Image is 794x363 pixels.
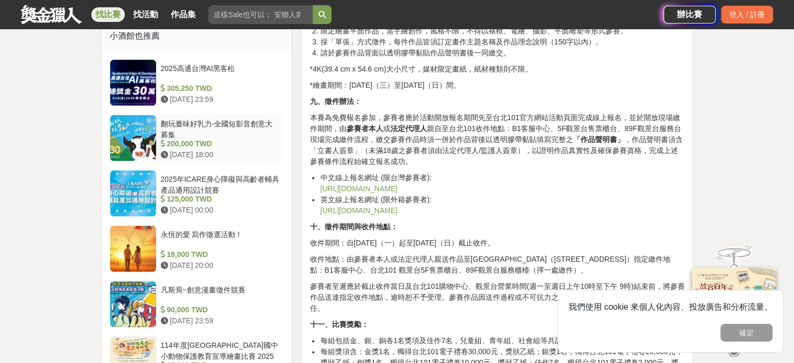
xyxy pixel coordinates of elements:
div: 小酒館也推薦 [101,21,292,51]
p: 收件地點：由參賽者本人或法定代理人親送作品至[GEOGRAPHIC_DATA]（[STREET_ADDRESS]）指定繳件地點：B1客服中心、台北101 觀景台5F售票櫃台、89F觀景台服務櫃檯... [310,254,684,276]
strong: 參賽者本人 [346,124,383,133]
img: 968ab78a-c8e5-4181-8f9d-94c24feca916.png [692,267,776,336]
li: 中文線上報名網址 (限台灣參賽者): [320,172,684,194]
button: 確定 [720,324,773,342]
strong: 「作品聲明書」 [573,135,624,144]
a: 2025年ICARE身心障礙與高齡者輔具產品通用設計競賽 125,000 TWD [DATE] 00:00 [110,170,284,217]
p: 本賽為免費報名參加，參賽者應於活動開放報名期間先至台北101官方網站活動頁面完成線上報名，並於開放現場繳件期間，由 或 親自至台北101收件地點：B1客服中心、5F觀景台售票櫃台、89F觀景台服... [310,112,684,167]
li: 採「單張」方式徵件，每件作品皆須訂定畫作主題名稱及作品理念說明（150字以內）。 [320,37,684,48]
a: 作品集 [167,7,200,22]
li: 限定繪畫平面作品，需手繪創作，風格不限，不得以裱框、電繪、攝影、平面雕塑等形式參賽。 [320,26,684,37]
a: 凡斯焉~創意漫畫徵件競賽 90,000 TWD [DATE] 23:59 [110,280,284,327]
div: [DATE] 20:00 [161,260,280,271]
div: 114年度[GEOGRAPHIC_DATA]國中小動物保護教育宣導繪畫比賽 2025 [161,340,280,360]
div: [DATE] 18:00 [161,149,280,160]
a: [URL][DOMAIN_NAME] [320,206,397,215]
input: 這樣Sale也可以： 安聯人壽創意銷售法募集 [208,5,313,24]
p: 收件期間：自[DATE]（一）起至[DATE]（日）截止收件。 [310,238,684,249]
a: 永恆的愛 寫作徵選活動 ! 19,000 TWD [DATE] 20:00 [110,225,284,272]
li: 英文線上報名網址 (限外籍參賽者): [320,194,684,216]
a: 翻玩臺味好乳力-全國短影音創意大募集 200,000 TWD [DATE] 18:00 [110,114,284,161]
span: 我們使用 cookie 來個人化內容、投放廣告和分析流量。 [568,302,773,311]
strong: 十、徵件期間與收件地點： [310,223,397,231]
div: [DATE] 23:59 [161,315,280,326]
div: 凡斯焉~創意漫畫徵件競賽 [161,285,280,305]
div: 125,000 TWD [161,194,280,205]
a: 辦比賽 [663,6,716,24]
div: 永恆的愛 寫作徵選活動 ! [161,229,280,249]
div: 90,000 TWD [161,305,280,315]
p: *繪畫期間：[DATE]（三）至[DATE]（日）間。 [310,80,684,91]
strong: 十一、比賽獎勵： [310,320,368,329]
p: 參賽者至遲應於截止收件當日及台北101購物中心、觀景台營業時間(週一至週日上午10時至下午 9時)結束前，將參賽作品送達指定收件地點，逾時恕不予受理。參賽作品因送件過程或不可抗力之因素致生損害，... [310,281,684,314]
div: 19,000 TWD [161,249,280,260]
a: 找活動 [129,7,162,22]
strong: 法定代理人 [390,124,426,133]
li: 每組包括金、銀、銅各1名獎項及佳作7名，兒童組、青年組、社會組等共計30名獎項。 [320,335,684,346]
div: 200,000 TWD [161,138,280,149]
strong: 九、徵件辦法： [310,97,361,106]
div: 2025年ICARE身心障礙與高齡者輔具產品通用設計競賽 [161,174,280,194]
a: [URL][DOMAIN_NAME] [320,184,397,193]
div: 305,250 TWD [161,83,280,94]
div: [DATE] 00:00 [161,205,280,216]
div: 翻玩臺味好乳力-全國短影音創意大募集 [161,119,280,138]
a: 2025高通台灣AI黑客松 305,250 TWD [DATE] 23:59 [110,59,284,106]
div: [DATE] 23:59 [161,94,280,105]
div: 2025高通台灣AI黑客松 [161,63,280,83]
li: 請於參賽作品背面以透明膠帶黏貼作品聲明書後一同繳交。 [320,48,684,58]
a: 找比賽 [91,7,125,22]
div: 登入 / 註冊 [721,6,773,24]
p: *4K(39.4 cm x 54.6 cm)大小尺寸，媒材限定畫紙，紙材種類則不限。 [310,64,684,75]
